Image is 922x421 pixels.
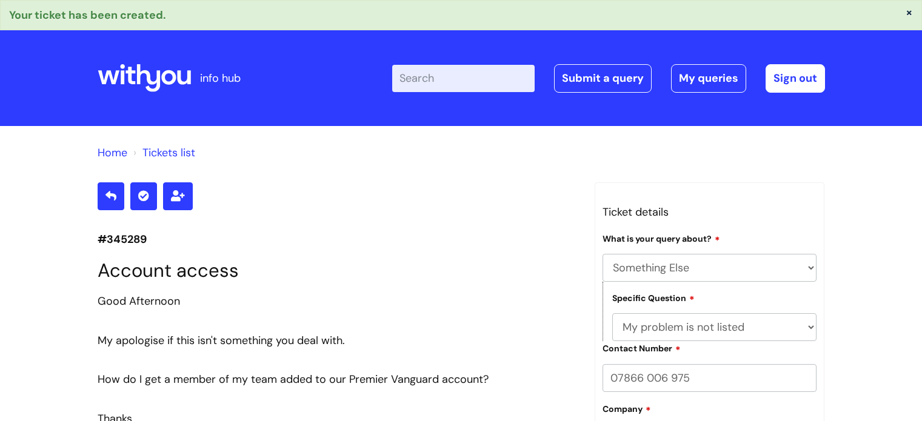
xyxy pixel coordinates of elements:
a: Submit a query [554,64,652,92]
button: × [906,7,913,18]
a: Sign out [766,64,825,92]
p: #345289 [98,230,576,249]
h1: Account access [98,259,576,282]
div: Good Afternoon [98,291,576,311]
li: Tickets list [130,143,195,162]
div: My apologise if this isn't something you deal with. [98,331,576,350]
div: | - [392,64,825,92]
input: Search [392,65,535,91]
a: Tickets list [142,145,195,160]
a: Home [98,145,127,160]
h3: Ticket details [603,202,817,222]
label: Company [603,402,651,414]
label: Contact Number [603,342,681,354]
li: Solution home [98,143,127,162]
label: What is your query about? [603,232,720,244]
p: info hub [200,68,241,88]
a: My queries [671,64,746,92]
label: Specific Question [612,291,695,303]
div: How do I get a member of my team added to our Premier Vanguard account? [98,370,576,389]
